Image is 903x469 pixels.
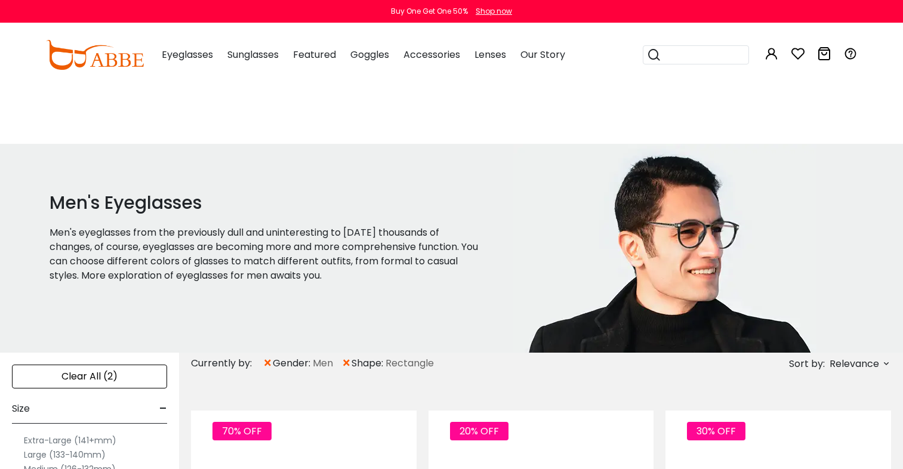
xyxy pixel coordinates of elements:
span: Sort by: [789,357,825,371]
span: 20% OFF [450,422,508,440]
span: Lenses [474,48,506,61]
span: Rectangle [386,356,434,371]
span: Men [313,356,333,371]
span: gender: [273,356,313,371]
h1: Men's Eyeglasses [50,192,484,214]
span: shape: [352,356,386,371]
span: Eyeglasses [162,48,213,61]
span: × [341,353,352,374]
img: men's eyeglasses [513,144,816,353]
span: Sunglasses [227,48,279,61]
label: Extra-Large (141+mm) [24,433,116,448]
span: 70% OFF [212,422,272,440]
span: Size [12,394,30,423]
span: 30% OFF [687,422,745,440]
div: Buy One Get One 50% [391,6,468,17]
span: Relevance [830,353,879,375]
div: Currently by: [191,353,263,374]
span: × [263,353,273,374]
span: Goggles [350,48,389,61]
div: Clear All (2) [12,365,167,388]
label: Large (133-140mm) [24,448,106,462]
span: Featured [293,48,336,61]
p: Men's eyeglasses from the previously dull and uninteresting to [DATE] thousands of changes, of co... [50,226,484,283]
span: Accessories [403,48,460,61]
a: Shop now [470,6,512,16]
span: Our Story [520,48,565,61]
img: abbeglasses.com [46,40,144,70]
span: - [159,394,167,423]
div: Shop now [476,6,512,17]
